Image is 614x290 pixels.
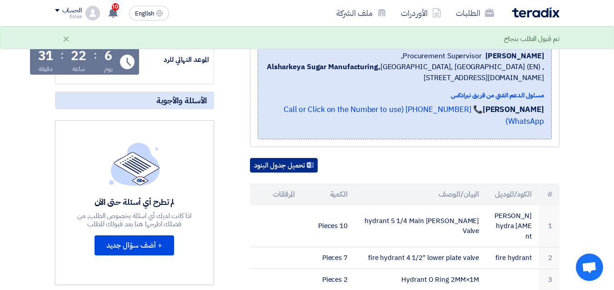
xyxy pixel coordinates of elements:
button: تحميل جدول البنود [250,158,318,173]
div: الحساب [62,7,82,15]
td: 7 Pieces [302,247,355,269]
th: الكود/الموديل [486,183,539,205]
div: مسئول الدعم الفني من فريق تيرادكس [265,91,544,100]
span: Procurement Supervisor, [401,51,482,61]
th: المرفقات [250,183,303,205]
button: + أضف سؤال جديد [95,235,174,255]
span: English [135,10,154,17]
a: ملف الشركة [329,2,394,24]
td: 2 [539,247,559,269]
div: تم قبول الطلب بنجاح [504,34,559,44]
a: 📞 [PHONE_NUMBER] (Call or Click on the Number to use WhatsApp) [284,104,544,127]
div: اذا كانت لديك أي اسئلة بخصوص الطلب, من فضلك اطرحها هنا بعد قبولك للطلب [68,212,201,228]
td: fire hydrant [486,247,539,269]
img: profile_test.png [85,6,100,20]
a: الطلبات [449,2,501,24]
img: Teradix logo [512,7,559,18]
span: 10 [112,3,119,10]
td: [PERSON_NAME] hydrant [486,205,539,247]
div: : [94,47,97,63]
div: دقيقة [39,64,53,74]
span: [PERSON_NAME] [485,51,544,61]
span: الأسئلة والأجوبة [156,95,207,106]
div: : [60,47,64,63]
div: لم تطرح أي أسئلة حتى الآن [68,197,201,207]
b: Alsharkeya Sugar Manufacturing, [267,61,380,72]
th: الكمية [302,183,355,205]
th: البيان/الوصف [355,183,486,205]
img: empty_state_list.svg [109,142,160,185]
div: الموعد النهائي للرد [141,55,209,65]
div: 6 [105,50,112,62]
div: × [62,33,70,44]
td: fire hydrant 4 1/2" lower plate valve [355,247,486,269]
td: 10 Pieces [302,205,355,247]
button: English [129,6,169,20]
a: الأوردرات [394,2,449,24]
div: يوم [104,64,113,74]
div: ساعة [72,64,85,74]
div: 22 [71,50,86,62]
td: 1 [539,205,559,247]
span: [GEOGRAPHIC_DATA], [GEOGRAPHIC_DATA] (EN) ,[STREET_ADDRESS][DOMAIN_NAME] [265,61,544,83]
strong: [PERSON_NAME] [483,104,544,115]
div: Open chat [576,254,603,281]
td: [PERSON_NAME] hydrant 5 1/4 Main Valve [355,205,486,247]
div: 31 [38,50,54,62]
div: Esraa [55,14,82,19]
th: # [539,183,559,205]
